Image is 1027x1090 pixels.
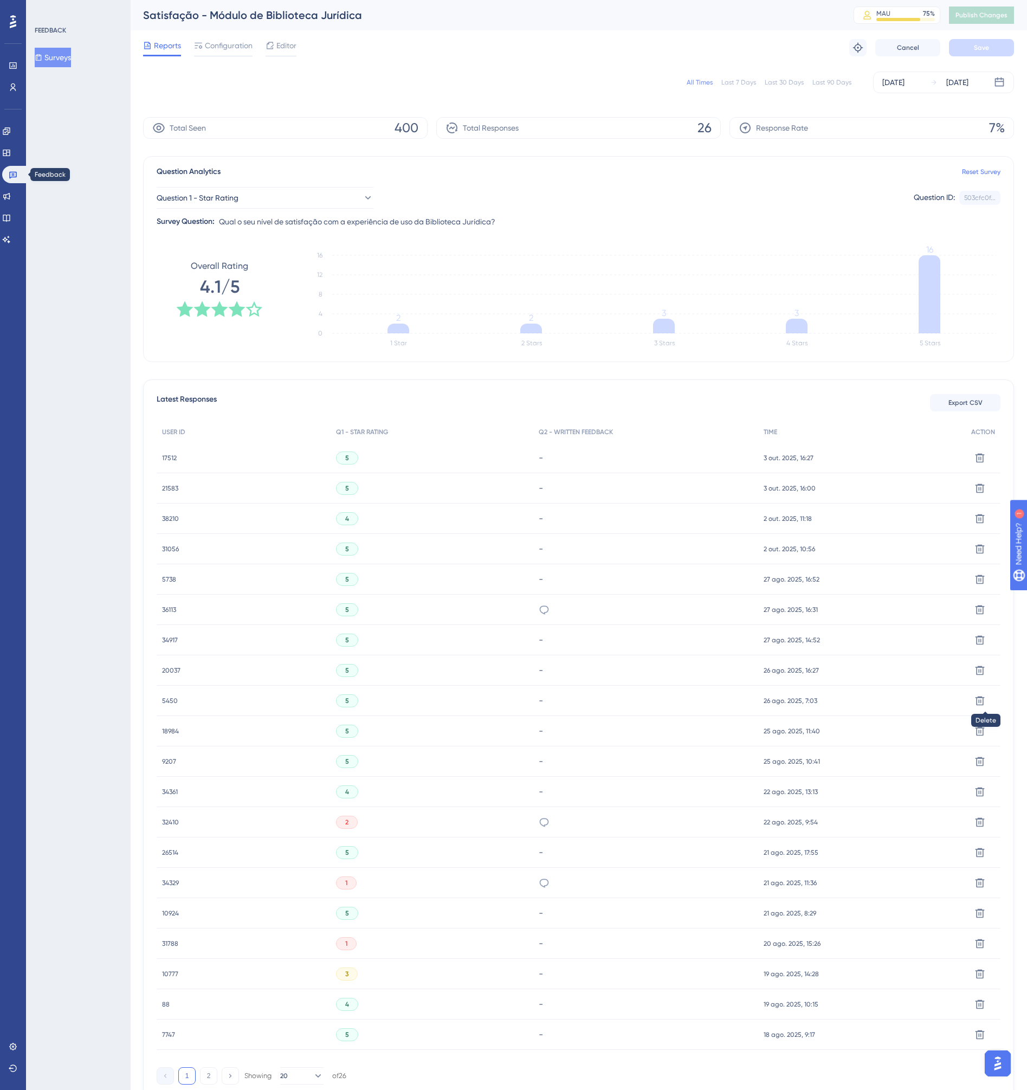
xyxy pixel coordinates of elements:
button: Surveys [35,48,71,67]
span: 32410 [162,818,179,827]
span: 5738 [162,575,176,584]
tspan: 16 [926,244,933,255]
span: 3 out. 2025, 16:00 [764,484,816,493]
div: - [539,908,753,918]
div: Showing [244,1071,272,1081]
div: - [539,726,753,736]
span: Editor [276,39,296,52]
span: Qual o seu nível de satisfação com a experiência de uso da Biblioteca Jurídica? [219,215,495,228]
div: Survey Question: [157,215,215,228]
div: Question ID: [914,191,955,205]
tspan: 4 [319,310,322,318]
div: of 26 [332,1071,346,1081]
text: 4 Stars [786,339,808,347]
button: Cancel [875,39,940,56]
span: 27 ago. 2025, 16:52 [764,575,819,584]
span: 17512 [162,454,177,462]
span: 5 [345,545,349,553]
div: - [539,635,753,645]
span: 4 [345,788,349,796]
span: 38210 [162,514,179,523]
span: 5 [345,727,349,736]
span: Configuration [205,39,253,52]
span: Save [974,43,989,52]
button: Export CSV [930,394,1000,411]
iframe: UserGuiding AI Assistant Launcher [981,1047,1014,1080]
span: 18 ago. 2025, 9:17 [764,1030,815,1039]
span: ACTION [971,428,995,436]
div: Last 90 Days [812,78,851,87]
span: 2 [345,818,348,827]
span: 27 ago. 2025, 16:31 [764,605,818,614]
span: 5 [345,909,349,918]
span: 400 [395,119,418,137]
span: Question Analytics [157,165,221,178]
span: 1 [345,879,347,887]
span: 7747 [162,1030,175,1039]
div: - [539,999,753,1009]
span: 25 ago. 2025, 11:40 [764,727,820,736]
span: 9207 [162,757,176,766]
span: 34917 [162,636,178,644]
span: 5 [345,757,349,766]
text: 1 Star [390,339,407,347]
div: - [539,665,753,675]
span: 36113 [162,605,176,614]
span: 20037 [162,666,180,675]
span: 5 [345,696,349,705]
span: 5 [345,636,349,644]
span: Total Seen [170,121,206,134]
span: 3 [345,970,348,978]
span: 1 [345,939,347,948]
span: 25 ago. 2025, 10:41 [764,757,820,766]
div: FEEDBACK [35,26,66,35]
span: 19 ago. 2025, 14:28 [764,970,819,978]
div: [DATE] [946,76,968,89]
button: Publish Changes [949,7,1014,24]
div: Satisfação - Módulo de Biblioteca Jurídica [143,8,826,23]
span: 4.1/5 [200,275,240,299]
button: 20 [280,1067,324,1085]
div: MAU [876,9,890,18]
span: 5450 [162,696,178,705]
div: - [539,513,753,524]
span: Q2 - WRITTEN FEEDBACK [539,428,613,436]
div: - [539,786,753,797]
span: 19 ago. 2025, 10:15 [764,1000,818,1009]
div: 1 [75,5,79,14]
span: 5 [345,575,349,584]
span: 21 ago. 2025, 17:55 [764,848,818,857]
span: 10924 [162,909,179,918]
span: Cancel [897,43,919,52]
div: 503cfc0f... [964,194,996,202]
div: Last 7 Days [721,78,756,87]
span: Latest Responses [157,393,217,412]
button: 2 [200,1067,217,1085]
span: 34361 [162,788,178,796]
span: 7% [989,119,1005,137]
span: TIME [764,428,777,436]
span: 5 [345,1030,349,1039]
span: Publish Changes [955,11,1007,20]
span: USER ID [162,428,185,436]
button: 1 [178,1067,196,1085]
span: 21583 [162,484,178,493]
tspan: 2 [529,313,533,323]
tspan: 16 [317,251,322,259]
span: 34329 [162,879,179,887]
tspan: 2 [396,313,401,323]
span: Q1 - STAR RATING [336,428,388,436]
span: 5 [345,454,349,462]
div: - [539,1029,753,1040]
span: Reports [154,39,181,52]
button: Save [949,39,1014,56]
span: 5 [345,484,349,493]
text: 5 Stars [920,339,940,347]
div: - [539,756,753,766]
span: 22 ago. 2025, 9:54 [764,818,818,827]
div: - [539,483,753,493]
span: 26514 [162,848,178,857]
span: 21 ago. 2025, 8:29 [764,909,816,918]
span: 4 [345,1000,349,1009]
